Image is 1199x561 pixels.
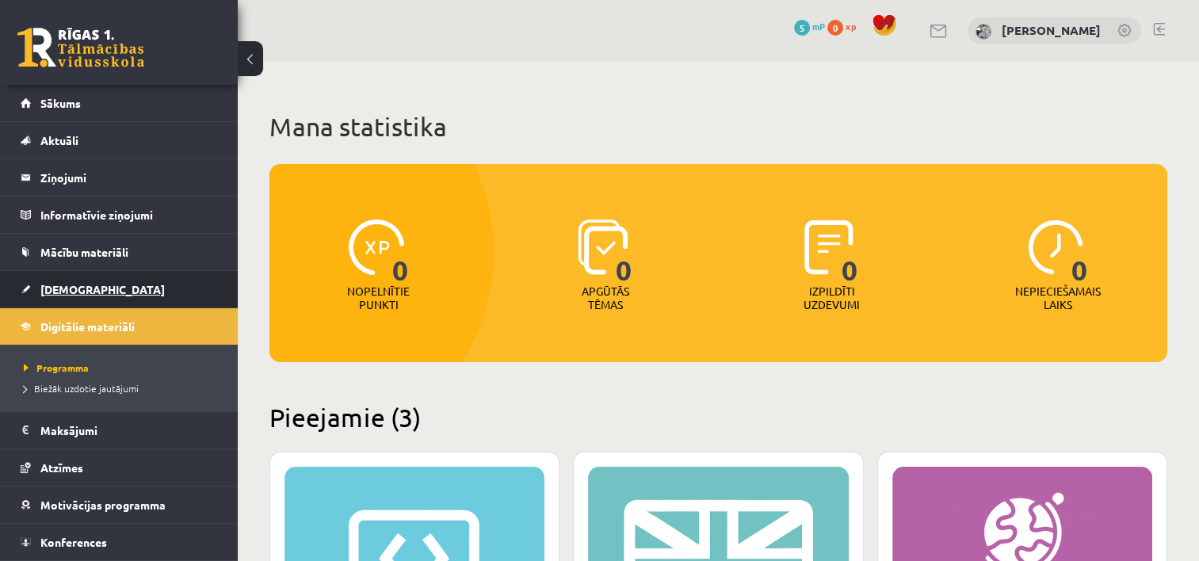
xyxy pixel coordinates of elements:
[17,28,144,67] a: Rīgas 1. Tālmācības vidusskola
[21,449,218,486] a: Atzīmes
[1002,22,1101,38] a: [PERSON_NAME]
[40,197,218,233] legend: Informatīvie ziņojumi
[40,159,218,196] legend: Ziņojumi
[812,20,825,32] span: mP
[269,111,1167,143] h1: Mana statistika
[24,382,139,395] span: Biežāk uzdotie jautājumi
[827,20,864,32] a: 0 xp
[1071,219,1088,284] span: 0
[21,197,218,233] a: Informatīvie ziņojumi
[40,245,128,259] span: Mācību materiāli
[827,20,843,36] span: 0
[976,24,991,40] img: Kristīne Vītola
[21,122,218,158] a: Aktuāli
[24,361,222,375] a: Programma
[40,282,165,296] span: [DEMOGRAPHIC_DATA]
[21,524,218,560] a: Konferences
[40,319,135,334] span: Digitālie materiāli
[21,234,218,270] a: Mācību materiāli
[21,308,218,345] a: Digitālie materiāli
[24,361,89,374] span: Programma
[1028,219,1083,275] img: icon-clock-7be60019b62300814b6bd22b8e044499b485619524d84068768e800edab66f18.svg
[40,498,166,512] span: Motivācijas programma
[21,271,218,307] a: [DEMOGRAPHIC_DATA]
[804,219,853,275] img: icon-completed-tasks-ad58ae20a441b2904462921112bc710f1caf180af7a3daa7317a5a94f2d26646.svg
[40,133,78,147] span: Aktuāli
[392,219,409,284] span: 0
[616,219,632,284] span: 0
[21,85,218,121] a: Sākums
[40,460,83,475] span: Atzīmes
[40,535,107,549] span: Konferences
[794,20,825,32] a: 5 mP
[21,412,218,448] a: Maksājumi
[40,412,218,448] legend: Maksājumi
[349,219,404,275] img: icon-xp-0682a9bc20223a9ccc6f5883a126b849a74cddfe5390d2b41b4391c66f2066e7.svg
[347,284,410,311] p: Nopelnītie punkti
[1015,284,1101,311] p: Nepieciešamais laiks
[794,20,810,36] span: 5
[800,284,862,311] p: Izpildīti uzdevumi
[842,219,858,284] span: 0
[578,219,628,275] img: icon-learned-topics-4a711ccc23c960034f471b6e78daf4a3bad4a20eaf4de84257b87e66633f6470.svg
[846,20,856,32] span: xp
[21,487,218,523] a: Motivācijas programma
[575,284,636,311] p: Apgūtās tēmas
[21,159,218,196] a: Ziņojumi
[40,96,81,110] span: Sākums
[269,402,1167,433] h2: Pieejamie (3)
[24,381,222,395] a: Biežāk uzdotie jautājumi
